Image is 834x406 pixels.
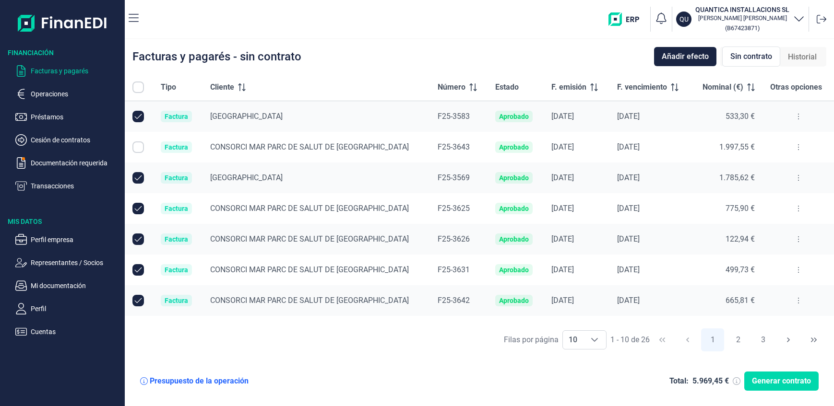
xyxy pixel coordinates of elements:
[744,371,819,391] button: Generar contrato
[150,376,249,386] div: Presupuesto de la operación
[727,328,750,351] button: Page 2
[802,328,825,351] button: Last Page
[719,142,755,151] span: 1.997,55 €
[499,235,529,243] div: Aprobado
[669,376,689,386] div: Total:
[617,234,683,244] div: [DATE]
[662,51,709,62] span: Añadir efecto
[132,295,144,306] div: Row Unselected null
[726,265,755,274] span: 499,73 €
[551,296,602,305] div: [DATE]
[31,257,121,268] p: Representantes / Socios
[210,296,409,305] span: CONSORCI MAR PARC DE SALUT DE [GEOGRAPHIC_DATA]
[31,88,121,100] p: Operaciones
[608,12,646,26] img: erp
[722,46,780,67] div: Sin contrato
[15,326,121,337] button: Cuentas
[438,234,470,244] span: F25-3626
[499,113,529,120] div: Aprobado
[726,204,755,213] span: 775,90 €
[780,47,824,67] div: Historial
[499,266,529,274] div: Aprobado
[31,303,121,314] p: Perfil
[15,157,121,169] button: Documentación requerida
[165,143,188,151] div: Factura
[725,24,760,32] small: Copiar cif
[15,65,121,77] button: Facturas y pagarés
[551,265,602,275] div: [DATE]
[499,297,529,304] div: Aprobado
[15,88,121,100] button: Operaciones
[132,203,144,214] div: Row Unselected null
[18,8,107,38] img: Logo de aplicación
[210,204,409,213] span: CONSORCI MAR PARC DE SALUT DE [GEOGRAPHIC_DATA]
[31,280,121,291] p: Mi documentación
[15,134,121,146] button: Cesión de contratos
[676,5,805,34] button: QUQUANTICA INSTALLACIONS SL[PERSON_NAME] [PERSON_NAME](B67423871)
[617,265,683,275] div: [DATE]
[165,174,188,182] div: Factura
[499,174,529,182] div: Aprobado
[165,205,188,212] div: Factura
[610,336,650,344] span: 1 - 10 de 26
[210,142,409,151] span: CONSORCI MAR PARC DE SALUT DE [GEOGRAPHIC_DATA]
[726,296,755,305] span: 665,81 €
[132,111,144,122] div: Row Unselected null
[692,376,729,386] div: 5.969,45 €
[210,112,283,121] span: [GEOGRAPHIC_DATA]
[15,280,121,291] button: Mi documentación
[679,14,689,24] p: QU
[499,205,529,212] div: Aprobado
[695,14,789,22] p: [PERSON_NAME] [PERSON_NAME]
[438,204,470,213] span: F25-3625
[438,81,465,93] span: Número
[165,266,188,274] div: Factura
[617,81,667,93] span: F. vencimiento
[617,142,683,152] div: [DATE]
[210,173,283,182] span: [GEOGRAPHIC_DATA]
[132,51,301,62] div: Facturas y pagarés - sin contrato
[701,328,724,351] button: Page 1
[504,334,559,346] div: Filas por página
[726,112,755,121] span: 533,30 €
[651,328,674,351] button: First Page
[563,331,583,349] span: 10
[583,331,606,349] div: Choose
[617,296,683,305] div: [DATE]
[132,81,144,93] div: All items unselected
[132,141,144,153] div: Row Selected null
[165,297,188,304] div: Factura
[31,65,121,77] p: Facturas y pagarés
[551,81,586,93] span: F. emisión
[31,326,121,337] p: Cuentas
[210,265,409,274] span: CONSORCI MAR PARC DE SALUT DE [GEOGRAPHIC_DATA]
[719,173,755,182] span: 1.785,62 €
[676,328,699,351] button: Previous Page
[438,142,470,151] span: F25-3643
[617,112,683,121] div: [DATE]
[165,113,188,120] div: Factura
[777,328,800,351] button: Next Page
[132,264,144,276] div: Row Unselected null
[788,51,817,63] span: Historial
[210,81,234,93] span: Cliente
[438,112,470,121] span: F25-3583
[132,172,144,184] div: Row Unselected null
[726,234,755,244] span: 122,94 €
[551,234,602,244] div: [DATE]
[703,81,743,93] span: Nominal (€)
[161,81,176,93] span: Tipo
[15,111,121,123] button: Préstamos
[31,234,121,245] p: Perfil empresa
[551,173,602,183] div: [DATE]
[551,112,602,121] div: [DATE]
[15,303,121,314] button: Perfil
[15,257,121,268] button: Representantes / Socios
[551,142,602,152] div: [DATE]
[31,157,121,169] p: Documentación requerida
[210,234,409,244] span: CONSORCI MAR PARC DE SALUT DE [GEOGRAPHIC_DATA]
[15,180,121,192] button: Transacciones
[438,296,470,305] span: F25-3642
[438,265,470,274] span: F25-3631
[695,5,789,14] h3: QUANTICA INSTALLACIONS SL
